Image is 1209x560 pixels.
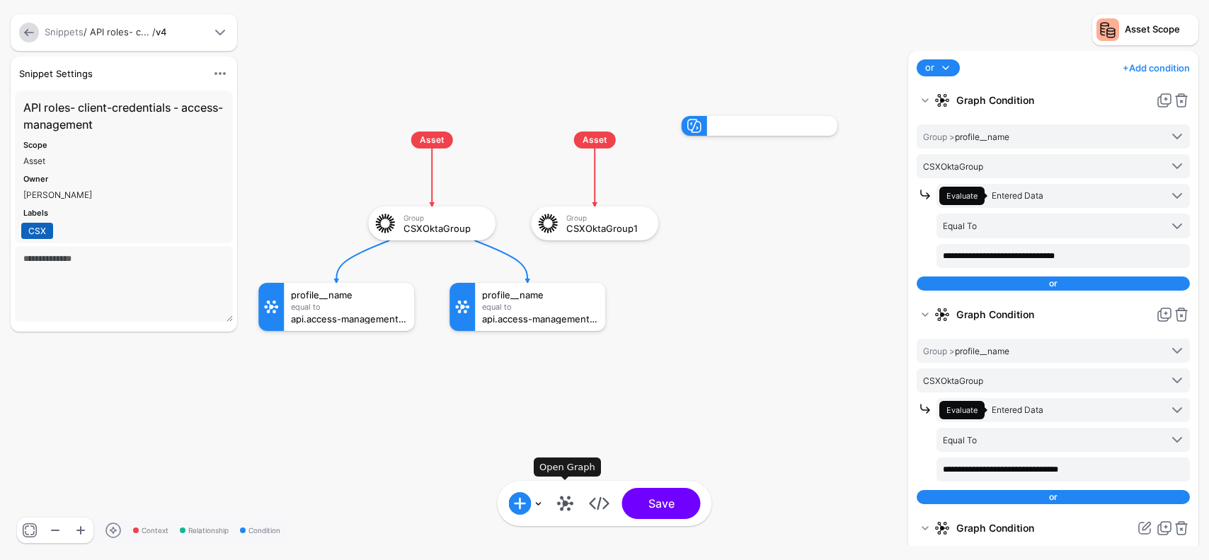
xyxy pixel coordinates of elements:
button: Save [622,488,701,519]
div: profile__name [482,290,598,300]
span: CSXOktaGroup [923,375,983,386]
a: Add condition [1123,57,1190,79]
div: Equal To [291,303,407,311]
span: Context [133,525,168,536]
span: Equal To [943,221,977,231]
span: Equal To [943,435,977,445]
span: Group > [923,132,955,142]
span: CSXOktaGroup [923,161,983,172]
div: profile__name [291,290,407,300]
span: profile__name [923,346,1009,356]
div: CSXOktaGroup [403,223,486,233]
img: svg+xml;base64,PHN2ZyB3aWR0aD0iNjQiIGhlaWdodD0iNjQiIHZpZXdCb3g9IjAgMCA2NCA2NCIgZmlsbD0ibm9uZSIgeG... [372,211,398,236]
a: Snippets [45,26,84,37]
span: Group > [923,346,955,356]
div: Open Graph [534,457,601,477]
strong: Graph Condition [956,515,1130,541]
span: CSX [21,223,53,239]
strong: Graph Condition [956,302,1150,327]
strong: Graph Condition [956,88,1150,113]
div: or [917,276,1190,291]
div: Asset [23,155,224,167]
div: Group [403,214,486,222]
span: Relationship [180,525,229,536]
div: api.access-management.scim-agent [291,314,407,324]
strong: Owner [23,174,48,184]
strong: v4 [156,26,166,37]
img: svg+xml;base64,PHN2ZyB3aWR0aD0iNjQiIGhlaWdodD0iNjQiIHZpZXdCb3g9IjAgMCA2NCA2NCIgZmlsbD0ibm9uZSIgeG... [535,211,561,236]
span: profile__name [923,132,1009,142]
h3: API roles- client-credentials - access-management [23,99,224,133]
span: + [1123,62,1129,74]
span: Asset [574,132,616,148]
span: Entered Data [992,190,1043,201]
div: / API roles- c... / [42,25,209,40]
div: Group [566,214,648,222]
div: api.access-management.audit-agent [482,314,598,324]
span: Evaluate [946,405,978,415]
span: or [925,61,934,75]
div: Equal To [482,303,598,311]
strong: Scope [23,140,47,150]
span: Evaluate [946,191,978,201]
span: Condition [240,525,280,536]
div: CSXOktaGroup1 [566,223,648,233]
div: Snippet Settings [13,66,206,81]
div: Asset Scope [1125,23,1180,37]
span: Asset [411,132,453,148]
strong: Labels [23,208,48,218]
span: Entered Data [992,404,1043,415]
app-identifier: [PERSON_NAME] [23,189,92,200]
div: or [917,490,1190,504]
